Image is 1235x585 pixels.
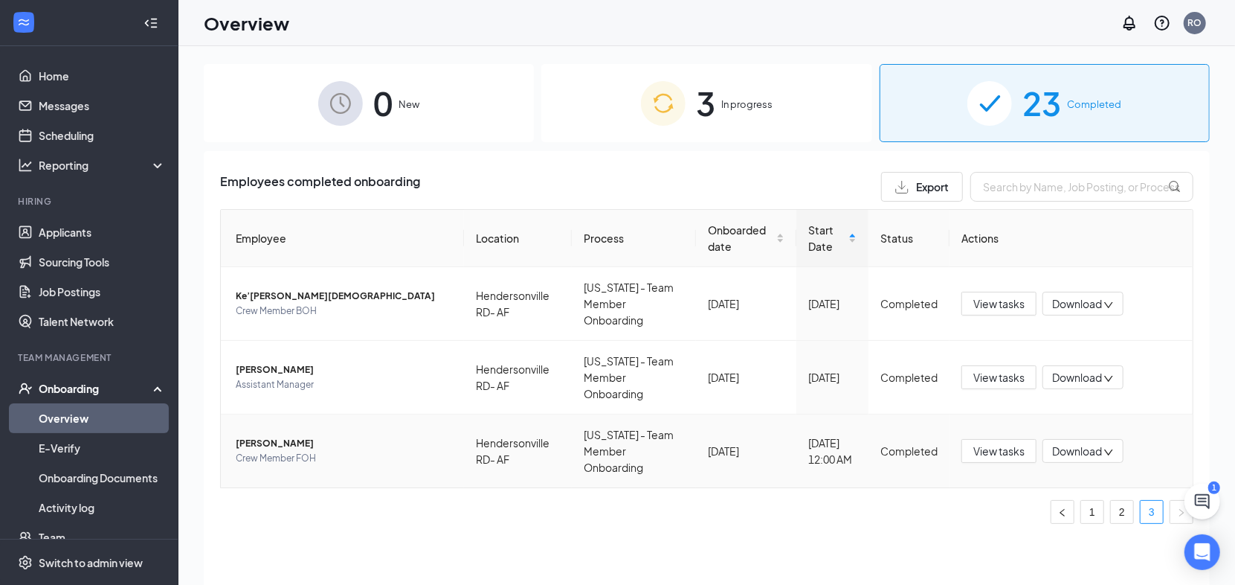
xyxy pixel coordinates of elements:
[808,295,857,312] div: [DATE]
[39,433,166,463] a: E-Verify
[236,377,452,392] span: Assistant Manager
[973,295,1025,312] span: View tasks
[970,172,1193,202] input: Search by Name, Job Posting, or Process
[464,341,572,415] td: Hendersonville RD- AF
[204,10,289,36] h1: Overview
[572,267,696,341] td: [US_STATE] - Team Member Onboarding
[973,369,1025,386] span: View tasks
[1052,444,1102,459] span: Download
[1184,534,1220,570] div: Open Intercom Messenger
[808,369,857,386] div: [DATE]
[572,341,696,415] td: [US_STATE] - Team Member Onboarding
[236,304,452,319] span: Crew Member BOH
[18,381,33,396] svg: UserCheck
[1103,447,1114,458] span: down
[708,443,784,459] div: [DATE]
[881,172,963,202] button: Export
[808,222,845,255] span: Start Date
[1193,493,1211,511] svg: ChatActive
[399,97,419,112] span: New
[1058,508,1067,517] span: left
[236,289,452,304] span: Ke’[PERSON_NAME][DEMOGRAPHIC_DATA]
[961,292,1036,316] button: View tasks
[1103,300,1114,310] span: down
[696,77,715,129] span: 3
[949,210,1193,267] th: Actions
[1188,16,1202,29] div: RO
[39,555,143,570] div: Switch to admin view
[708,369,784,386] div: [DATE]
[961,365,1036,389] button: View tasks
[39,158,167,173] div: Reporting
[916,182,949,192] span: Export
[18,555,33,570] svg: Settings
[39,522,166,552] a: Team
[236,451,452,466] span: Crew Member FOH
[220,172,420,202] span: Employees completed onboarding
[39,493,166,522] a: Activity log
[18,195,163,208] div: Hiring
[868,210,949,267] th: Status
[1081,501,1103,523] a: 1
[1052,370,1102,386] span: Download
[721,97,773,112] span: In progress
[39,217,166,247] a: Applicants
[1170,500,1193,524] button: right
[1170,500,1193,524] li: Next Page
[1080,500,1104,524] li: 1
[808,435,857,467] div: [DATE] 12:00 AM
[1052,296,1102,312] span: Download
[1141,501,1163,523] a: 3
[39,403,166,433] a: Overview
[1103,374,1114,384] span: down
[236,436,452,451] span: [PERSON_NAME]
[1110,500,1134,524] li: 2
[39,61,166,91] a: Home
[880,443,938,459] div: Completed
[144,16,158,31] svg: Collapse
[18,351,163,364] div: Team Management
[1184,484,1220,520] button: ChatActive
[39,121,166,150] a: Scheduling
[464,415,572,487] td: Hendersonville RD- AF
[1051,500,1074,524] li: Previous Page
[373,77,393,129] span: 0
[880,295,938,312] div: Completed
[1140,500,1164,524] li: 3
[464,267,572,341] td: Hendersonville RD- AF
[236,362,452,377] span: [PERSON_NAME]
[18,158,33,173] svg: Analysis
[16,15,31,30] svg: WorkstreamLogo
[1153,14,1171,32] svg: QuestionInfo
[572,210,696,267] th: Process
[39,381,153,396] div: Onboarding
[1111,501,1133,523] a: 2
[973,443,1025,459] span: View tasks
[1120,14,1138,32] svg: Notifications
[1208,482,1220,494] div: 1
[1177,508,1186,517] span: right
[39,247,166,277] a: Sourcing Tools
[961,439,1036,463] button: View tasks
[39,463,166,493] a: Onboarding Documents
[696,210,796,267] th: Onboarded date
[1051,500,1074,524] button: left
[708,295,784,312] div: [DATE]
[39,277,166,307] a: Job Postings
[572,415,696,487] td: [US_STATE] - Team Member Onboarding
[1022,77,1061,129] span: 23
[39,91,166,121] a: Messages
[708,222,773,255] span: Onboarded date
[221,210,464,267] th: Employee
[464,210,572,267] th: Location
[39,307,166,336] a: Talent Network
[880,369,938,386] div: Completed
[1067,97,1121,112] span: Completed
